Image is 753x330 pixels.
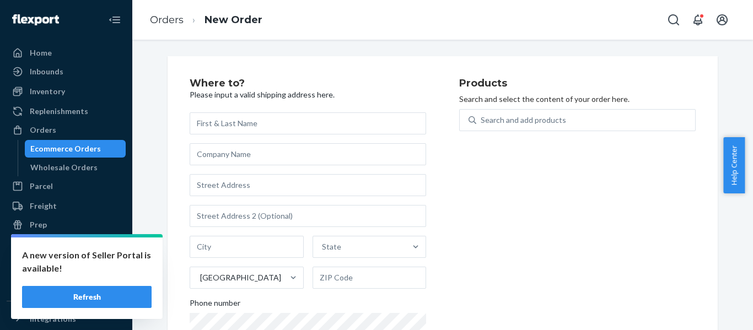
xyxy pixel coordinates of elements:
input: [GEOGRAPHIC_DATA] [199,272,200,283]
a: Reporting [7,255,126,272]
p: Search and select the content of your order here. [459,94,696,105]
input: First & Last Name [190,112,426,134]
div: Search and add products [481,115,566,126]
a: Ecommerce Orders [25,140,126,158]
p: A new version of Seller Portal is available! [22,248,152,275]
div: Integrations [30,313,76,324]
a: Returns [7,235,126,252]
h2: Where to? [190,78,426,89]
a: Wholesale Orders [25,159,126,176]
button: Help Center [723,137,745,193]
a: Inventory [7,83,126,100]
div: Parcel [30,181,53,192]
input: ZIP Code [313,267,427,289]
h2: Products [459,78,696,89]
input: Street Address [190,174,426,196]
div: Prep [30,219,47,230]
a: Orders [150,14,184,26]
input: City [190,236,304,258]
button: Open Search Box [663,9,685,31]
span: Phone number [190,297,240,313]
p: Please input a valid shipping address here. [190,89,426,100]
a: New Order [205,14,262,26]
button: Open notifications [687,9,709,31]
a: Replenishments [7,102,126,120]
div: Freight [30,201,57,212]
input: Company Name [190,143,426,165]
a: Orders [7,121,126,139]
input: Street Address 2 (Optional) [190,205,426,227]
div: Ecommerce Orders [30,143,101,154]
button: Refresh [22,286,152,308]
a: Prep [7,216,126,234]
button: Integrations [7,310,126,328]
div: Inbounds [30,66,63,77]
img: Flexport logo [12,14,59,25]
ol: breadcrumbs [141,4,271,36]
div: Orders [30,125,56,136]
a: Home [7,44,126,62]
div: Wholesale Orders [30,162,98,173]
button: Open account menu [711,9,733,31]
div: [GEOGRAPHIC_DATA] [200,272,281,283]
a: Billing [7,274,126,292]
button: Close Navigation [104,9,126,31]
div: Replenishments [30,106,88,117]
div: Inventory [30,86,65,97]
div: Home [30,47,52,58]
div: State [322,241,341,252]
a: Parcel [7,177,126,195]
a: Freight [7,197,126,215]
a: Inbounds [7,63,126,80]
